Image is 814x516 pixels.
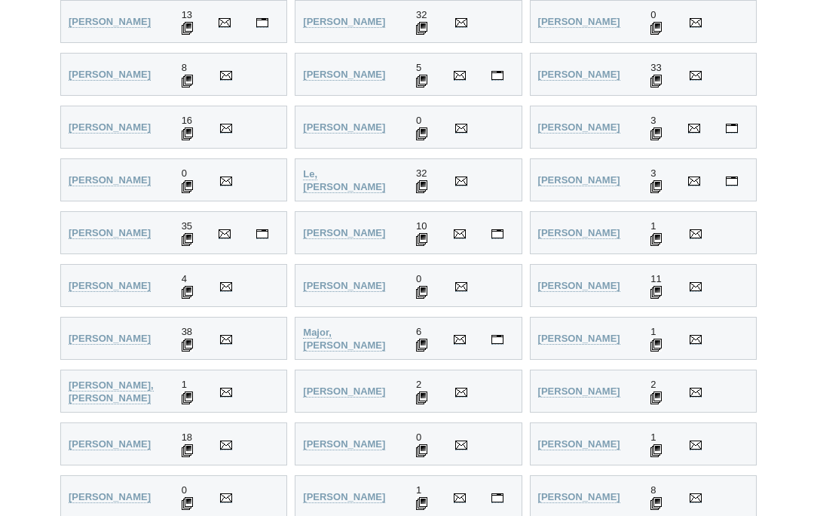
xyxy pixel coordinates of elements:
strong: [PERSON_NAME] [69,122,151,134]
span: 6 [416,327,421,338]
a: [PERSON_NAME] [538,17,620,29]
a: [PERSON_NAME] [69,281,151,293]
a: [PERSON_NAME] [69,492,151,504]
strong: [PERSON_NAME] [538,122,620,134]
strong: [PERSON_NAME] [69,439,151,450]
img: Send Email to Peter Luckock [220,283,232,292]
span: 0 [416,432,421,444]
strong: [PERSON_NAME] [538,175,620,186]
img: Send Email to Peter King [220,72,232,81]
strong: [PERSON_NAME] [303,492,385,503]
img: 5 Sculptures displayed for Amanda Klein [416,75,427,88]
img: Send Email to Siouxsan - Claire Major [454,336,466,345]
img: Visit Catherine McClintock's personal website [491,494,503,503]
a: [PERSON_NAME] [303,122,385,134]
strong: [PERSON_NAME] [538,492,620,503]
img: Visit Siouxsan - Claire Major's personal website [491,336,503,345]
strong: [PERSON_NAME] [303,228,385,239]
span: 0 [182,168,187,180]
img: 1 Sculptures displayed for Juan Carlos Marino Rosales [182,392,193,405]
span: 5 [416,63,421,74]
img: Send Email to Angela MacDougall [690,283,702,292]
img: 16 Sculptures displayed for Mim Kocher [182,128,193,141]
a: [PERSON_NAME] [303,228,385,240]
span: 8 [182,63,187,74]
span: 11 [650,274,661,285]
span: 16 [182,115,192,127]
img: Send Email to Anna Lloyd-Parker [690,230,702,239]
span: 4 [182,274,187,285]
img: Send Email to Amanda Klein [454,72,466,81]
a: [PERSON_NAME] [538,333,620,346]
img: 33 Sculptures displayed for Betty Knight [650,75,662,88]
img: Send Email to Wendy King [690,19,702,28]
span: 1 [416,485,421,496]
img: Send Email to Suzanne Kaldor [219,19,231,28]
img: 1 Sculptures displayed for Anna Lloyd-Parker [650,234,662,247]
strong: Major, [PERSON_NAME] [303,327,385,352]
a: Visit Catherine McClintock's personal website [491,492,503,504]
img: Visit Bronwyn Lewis's personal website [256,230,268,239]
strong: [PERSON_NAME] [303,281,385,292]
span: 3 [650,115,656,127]
img: Send Email to Nick Konstandatos [455,124,467,134]
a: [PERSON_NAME] [538,69,620,81]
img: 2 Sculptures displayed for Hamish Marr [416,392,427,405]
img: 0 Sculptures displayed for Carl Lutz [416,287,427,299]
a: [PERSON_NAME] [538,386,620,398]
img: Send Email to Katherine Masiulanis [690,441,702,450]
img: 6 Sculptures displayed for Siouxsan - Claire Major [416,339,427,352]
img: Send Email to Mim Kocher [220,124,232,134]
strong: [PERSON_NAME] [69,175,151,186]
a: [PERSON_NAME] [69,69,151,81]
img: Send Email to Alberto Martinez [455,441,467,450]
span: 1 [650,221,656,232]
strong: [PERSON_NAME] [538,228,620,239]
span: 32 [416,168,427,180]
img: Send Email to Hamish Marr [455,389,467,398]
img: Send Email to Catherine McClintock [454,494,466,503]
a: [PERSON_NAME] [69,333,151,346]
strong: [PERSON_NAME] [69,492,151,503]
a: [PERSON_NAME] [538,228,620,240]
img: 1 Sculptures displayed for Ellen Mangan [650,339,662,352]
a: [PERSON_NAME], [PERSON_NAME] [69,380,154,405]
img: Visit Michelle Jane Kowalczyk's personal website [726,124,738,134]
img: 0 Sculptures displayed for Naomi McCleary [182,498,193,511]
span: 32 [416,10,427,21]
span: 2 [416,379,421,391]
img: Send Email to Michelle Jane Kowalczyk [688,124,700,134]
span: 0 [416,274,421,285]
img: 11 Sculptures displayed for Angela MacDougall [650,287,662,299]
img: 0 Sculptures displayed for Julie Lamont [182,181,193,194]
img: Send Email to Tim Kervin [455,19,467,28]
img: Visit Amanda Klein's personal website [491,72,503,81]
img: 1 Sculptures displayed for Catherine McClintock [416,498,427,511]
span: 8 [650,485,656,496]
a: [PERSON_NAME] [69,175,151,187]
img: Send Email to Chris McDonald [690,494,702,503]
a: [PERSON_NAME] [303,17,385,29]
span: 1 [650,327,656,338]
img: Send Email to Carl Lutz [455,283,467,292]
img: Send Email to Scott Marriott [690,389,702,398]
img: 3 Sculptures displayed for Linda Lees [650,181,662,194]
img: 2 Sculptures displayed for Scott Marriott [650,392,662,405]
img: 4 Sculptures displayed for Peter Luckock [182,287,193,299]
span: 0 [182,485,187,496]
strong: [PERSON_NAME] [303,69,385,81]
img: Send Email to Jackie Mackinnon [220,336,232,345]
img: Send Email to Betty Knight [690,72,702,81]
a: [PERSON_NAME] [538,281,620,293]
img: 13 Sculptures displayed for Suzanne Kaldor [182,23,193,35]
img: Send Email to Yinghong Li [454,230,466,239]
span: 13 [182,10,192,21]
strong: [PERSON_NAME] [303,439,385,450]
a: [PERSON_NAME] [69,17,151,29]
span: 35 [182,221,192,232]
strong: [PERSON_NAME] [303,122,385,134]
img: Send Email to Lawrence Marshall [220,441,232,450]
a: [PERSON_NAME] [303,492,385,504]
